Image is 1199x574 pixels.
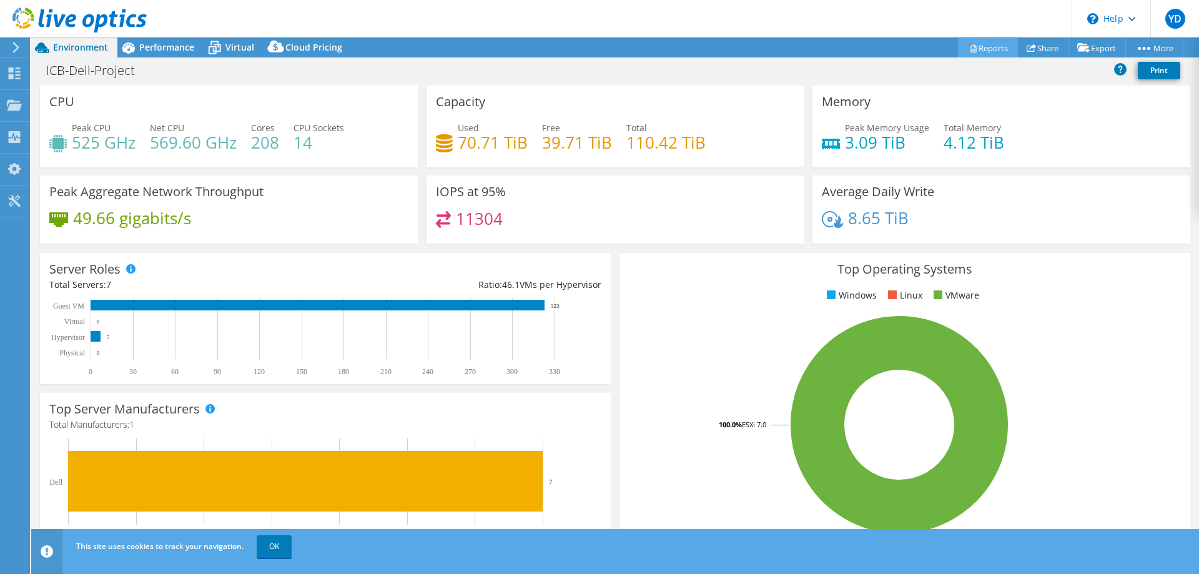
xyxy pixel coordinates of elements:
text: 90 [214,367,221,376]
text: 323 [551,303,560,309]
text: 30 [129,367,137,376]
tspan: 100.0% [719,420,742,429]
text: 300 [506,367,518,376]
text: 7 [107,334,110,340]
span: Peak Memory Usage [845,122,929,134]
a: OK [257,535,292,558]
text: Hypervisor [51,333,85,342]
text: 0 [89,367,92,376]
h4: 4.12 TiB [944,136,1004,149]
tspan: ESXi 7.0 [742,420,766,429]
h4: 70.71 TiB [458,136,528,149]
span: Cores [251,122,275,134]
h4: 3.09 TiB [845,136,929,149]
h1: ICB-Dell-Project [41,64,154,77]
span: 46.1 [502,279,520,290]
text: Physical [59,349,85,357]
svg: \n [1087,13,1098,24]
a: Print [1138,62,1180,79]
span: Performance [139,41,194,53]
h4: 14 [294,136,344,149]
h4: 49.66 gigabits/s [73,211,191,225]
h4: 39.71 TiB [542,136,612,149]
a: More [1125,38,1183,57]
text: Dell [49,478,62,487]
text: Virtual [64,317,86,326]
span: Free [542,122,560,134]
span: Total Memory [944,122,1001,134]
h3: Average Daily Write [822,185,934,199]
h3: Peak Aggregate Network Throughput [49,185,264,199]
span: CPU Sockets [294,122,344,134]
text: 180 [338,367,349,376]
div: Total Servers: [49,278,325,292]
text: 210 [380,367,392,376]
a: Reports [958,38,1018,57]
span: 7 [106,279,111,290]
h3: Server Roles [49,262,121,276]
text: Guest VM [53,302,84,310]
h4: 11304 [456,212,503,225]
h3: Top Operating Systems [629,262,1181,276]
span: Total [626,122,647,134]
h4: 8.65 TiB [848,211,909,225]
span: This site uses cookies to track your navigation. [76,541,244,552]
li: Linux [885,289,922,302]
h3: CPU [49,95,74,109]
h4: 525 GHz [72,136,136,149]
span: Virtual [225,41,254,53]
text: 330 [549,367,560,376]
h3: Top Server Manufacturers [49,402,200,416]
h4: 569.60 GHz [150,136,237,149]
h4: 110.42 TiB [626,136,706,149]
div: Ratio: VMs per Hypervisor [325,278,601,292]
text: 60 [171,367,179,376]
text: 7 [549,478,553,485]
text: 270 [465,367,476,376]
text: 240 [422,367,433,376]
span: Environment [53,41,108,53]
text: 0 [97,350,100,356]
h3: Memory [822,95,871,109]
span: Used [458,122,479,134]
h3: IOPS at 95% [436,185,506,199]
h4: 208 [251,136,279,149]
li: VMware [930,289,979,302]
text: 120 [254,367,265,376]
text: 150 [296,367,307,376]
span: YD [1165,9,1185,29]
h4: Total Manufacturers: [49,418,601,432]
span: Peak CPU [72,122,111,134]
span: Net CPU [150,122,184,134]
a: Share [1017,38,1068,57]
text: 0 [97,319,100,325]
li: Windows [824,289,877,302]
span: Cloud Pricing [285,41,342,53]
a: Export [1068,38,1126,57]
h3: Capacity [436,95,485,109]
span: 1 [129,418,134,430]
